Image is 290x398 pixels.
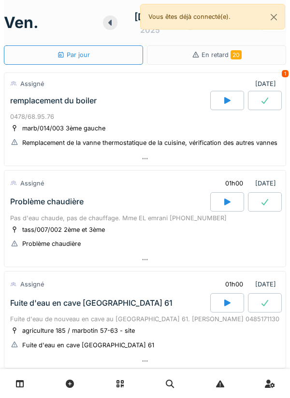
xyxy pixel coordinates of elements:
div: Pas d'eau chaude, pas de chauffage. Mme EL emrani [PHONE_NUMBER] [10,213,280,223]
button: Close [263,4,285,30]
div: agriculture 185 / marbotin 57-63 - site [22,326,135,335]
h1: ven. [4,14,39,32]
div: [DATE] [217,275,280,293]
div: [DATE] [255,79,280,88]
div: 2025 [140,24,160,36]
div: Problème chaudière [22,239,81,248]
div: Vous êtes déjà connecté(e). [140,4,285,29]
div: [DATE] [217,174,280,192]
span: 20 [231,50,242,59]
div: 01h00 [225,179,243,188]
div: tass/007/002 2ème et 3ème [22,225,105,234]
div: Assigné [20,79,44,88]
div: Par jour [57,50,90,59]
div: 0478/68.95.76 [10,112,280,121]
div: 01h00 [225,280,243,289]
span: En retard [202,51,242,58]
div: Problème chaudière [10,197,84,206]
div: Fuite d'eau en cave [GEOGRAPHIC_DATA] 61 [10,298,173,308]
div: Fuite d'eau de nouveau en cave au [GEOGRAPHIC_DATA] 61. [PERSON_NAME] 0485171130 [10,314,280,324]
div: [DATE] [134,10,166,24]
div: Assigné [20,179,44,188]
div: marb/014/003 3ème gauche [22,124,105,133]
div: Fuite d'eau en cave [GEOGRAPHIC_DATA] 61 [22,341,154,350]
div: Assigné [20,280,44,289]
div: remplacement du boiler [10,96,97,105]
div: 1 [282,70,289,77]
